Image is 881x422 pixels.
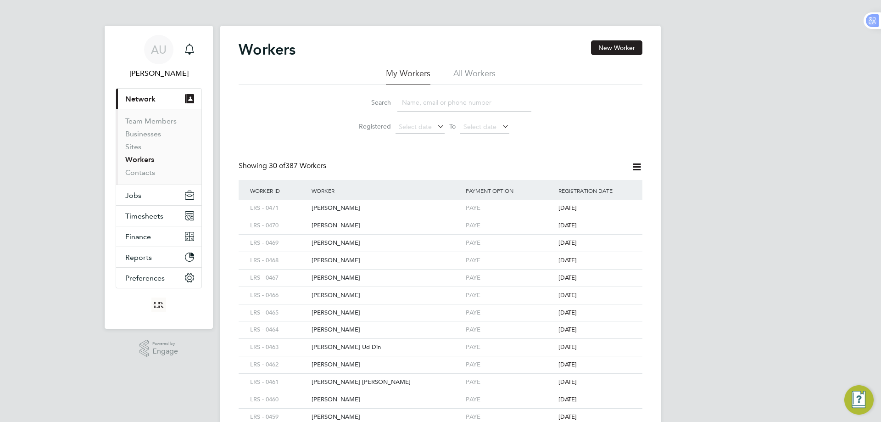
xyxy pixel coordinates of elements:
div: LRS - 0466 [248,287,309,304]
span: To [446,120,458,132]
a: Team Members [125,117,177,125]
a: Sites [125,142,141,151]
button: New Worker [591,40,642,55]
span: [DATE] [558,378,577,386]
span: [DATE] [558,395,577,403]
span: [DATE] [558,343,577,351]
a: Powered byEngage [139,340,178,357]
span: Select date [463,123,496,131]
div: [PERSON_NAME] [309,270,463,287]
div: LRS - 0467 [248,270,309,287]
div: [PERSON_NAME] [309,391,463,408]
div: PAYE [463,391,556,408]
a: LRS - 0464[PERSON_NAME]PAYE[DATE] [248,321,633,329]
label: Registered [350,122,391,130]
img: loyalreliance-logo-retina.png [151,298,166,312]
div: Showing [239,161,328,171]
div: Registration Date [556,180,633,201]
a: LRS - 0469[PERSON_NAME]PAYE[DATE] [248,234,633,242]
div: LRS - 0465 [248,304,309,321]
span: [DATE] [558,204,577,212]
div: PAYE [463,200,556,217]
h2: Workers [239,40,296,59]
span: 387 Workers [269,161,326,170]
div: Payment Option [463,180,556,201]
button: Timesheets [116,206,201,226]
span: Azmat Ullah [116,68,202,79]
div: PAYE [463,287,556,304]
div: [PERSON_NAME] [PERSON_NAME] [309,374,463,391]
div: LRS - 0462 [248,356,309,373]
span: Engage [152,348,178,355]
div: LRS - 0470 [248,217,309,234]
div: [PERSON_NAME] [309,287,463,304]
a: Go to home page [116,298,202,312]
nav: Main navigation [105,26,213,329]
div: [PERSON_NAME] Ud Din [309,339,463,356]
a: LRS - 0465[PERSON_NAME]PAYE[DATE] [248,304,633,312]
a: LRS - 0471[PERSON_NAME]PAYE[DATE] [248,199,633,207]
a: LRS - 0460[PERSON_NAME]PAYE[DATE] [248,391,633,399]
div: Worker [309,180,463,201]
div: [PERSON_NAME] [309,235,463,252]
span: Reports [125,253,152,262]
span: Network [125,95,156,103]
a: Contacts [125,168,155,177]
div: [PERSON_NAME] [309,304,463,321]
div: PAYE [463,304,556,321]
div: PAYE [463,374,556,391]
span: Preferences [125,274,165,282]
a: LRS - 0468[PERSON_NAME]PAYE[DATE] [248,252,633,259]
a: LRS - 0462[PERSON_NAME]PAYE[DATE] [248,356,633,364]
div: [PERSON_NAME] [309,252,463,269]
button: Finance [116,226,201,247]
div: PAYE [463,235,556,252]
div: Worker ID [248,180,309,201]
span: [DATE] [558,221,577,229]
span: [DATE] [558,309,577,316]
div: PAYE [463,252,556,269]
span: Finance [125,232,151,241]
div: LRS - 0463 [248,339,309,356]
div: PAYE [463,270,556,287]
a: LRS - 0467[PERSON_NAME]PAYE[DATE] [248,269,633,277]
a: Businesses [125,129,161,138]
button: Engage Resource Center [844,385,874,415]
span: Timesheets [125,212,163,220]
span: [DATE] [558,326,577,333]
div: LRS - 0464 [248,321,309,338]
span: Select date [399,123,432,131]
span: [DATE] [558,360,577,368]
div: [PERSON_NAME] [309,356,463,373]
div: LRS - 0471 [248,200,309,217]
a: Workers [125,155,154,164]
div: [PERSON_NAME] [309,200,463,217]
button: Preferences [116,268,201,288]
a: LRS - 0461[PERSON_NAME] [PERSON_NAME]PAYE[DATE] [248,373,633,381]
li: All Workers [453,68,496,84]
a: LRS - 0470[PERSON_NAME]PAYE[DATE] [248,217,633,225]
span: AU [151,44,167,56]
span: [DATE] [558,274,577,281]
span: [DATE] [558,256,577,264]
button: Network [116,89,201,109]
button: Reports [116,247,201,267]
a: LRS - 0459[PERSON_NAME]PAYE[DATE] [248,408,633,416]
span: Jobs [125,191,141,200]
span: [DATE] [558,413,577,421]
button: Jobs [116,185,201,205]
div: LRS - 0468 [248,252,309,269]
div: Network [116,109,201,185]
a: AU[PERSON_NAME] [116,35,202,79]
div: [PERSON_NAME] [309,217,463,234]
div: PAYE [463,356,556,373]
div: LRS - 0460 [248,391,309,408]
input: Name, email or phone number [397,94,531,112]
div: PAYE [463,217,556,234]
li: My Workers [386,68,430,84]
span: [DATE] [558,291,577,299]
span: [DATE] [558,239,577,247]
label: Search [350,98,391,107]
div: LRS - 0469 [248,235,309,252]
div: LRS - 0461 [248,374,309,391]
